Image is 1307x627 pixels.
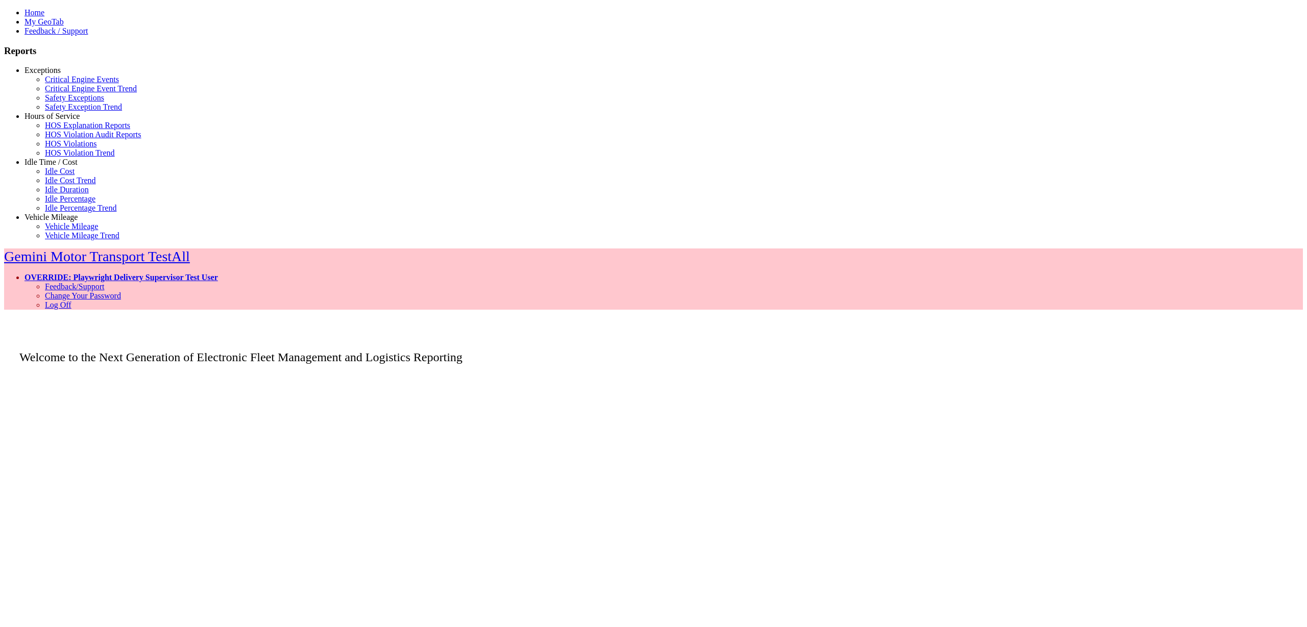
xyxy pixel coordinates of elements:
a: Safety Exception Trend [45,103,122,111]
a: Log Off [45,300,71,309]
a: Idle Percentage Trend [45,204,116,212]
a: OVERRIDE: Playwright Delivery Supervisor Test User [25,273,218,282]
a: Vehicle Mileage [25,213,78,221]
a: Hours of Service [25,112,80,120]
a: HOS Violations [45,139,96,148]
a: Vehicle Mileage Trend [45,231,119,240]
a: Feedback / Support [25,27,88,35]
h3: Reports [4,45,1303,57]
a: My GeoTab [25,17,64,26]
a: Idle Cost [45,167,75,175]
a: Home [25,8,44,17]
a: Change Your Password [45,291,121,300]
a: Idle Duration [45,185,89,194]
a: Exceptions [25,66,61,74]
a: Critical Engine Events [45,75,119,84]
a: Idle Cost Trend [45,176,96,185]
a: Idle Time / Cost [25,158,78,166]
a: Feedback/Support [45,282,104,291]
a: Safety Exceptions [45,93,104,102]
p: Welcome to the Next Generation of Electronic Fleet Management and Logistics Reporting [4,335,1303,364]
a: Vehicle Mileage [45,222,98,231]
a: HOS Violation Audit Reports [45,130,141,139]
a: Critical Engine Event Trend [45,84,137,93]
a: Gemini Motor Transport TestAll [4,248,190,264]
a: Idle Percentage [45,194,95,203]
a: HOS Violation Trend [45,148,115,157]
a: HOS Explanation Reports [45,121,130,130]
